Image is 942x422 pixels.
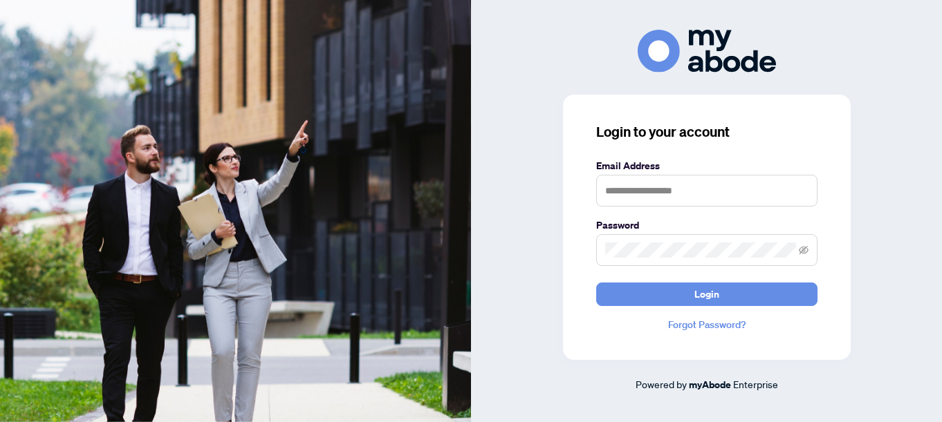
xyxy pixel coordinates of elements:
label: Password [596,218,818,233]
span: Powered by [636,378,687,390]
span: Enterprise [733,378,778,390]
a: myAbode [689,377,731,392]
span: Login [694,283,719,305]
span: eye-invisible [799,245,809,255]
button: Login [596,282,818,306]
label: Email Address [596,158,818,173]
h3: Login to your account [596,122,818,142]
img: ma-logo [638,30,776,72]
a: Forgot Password? [596,317,818,332]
